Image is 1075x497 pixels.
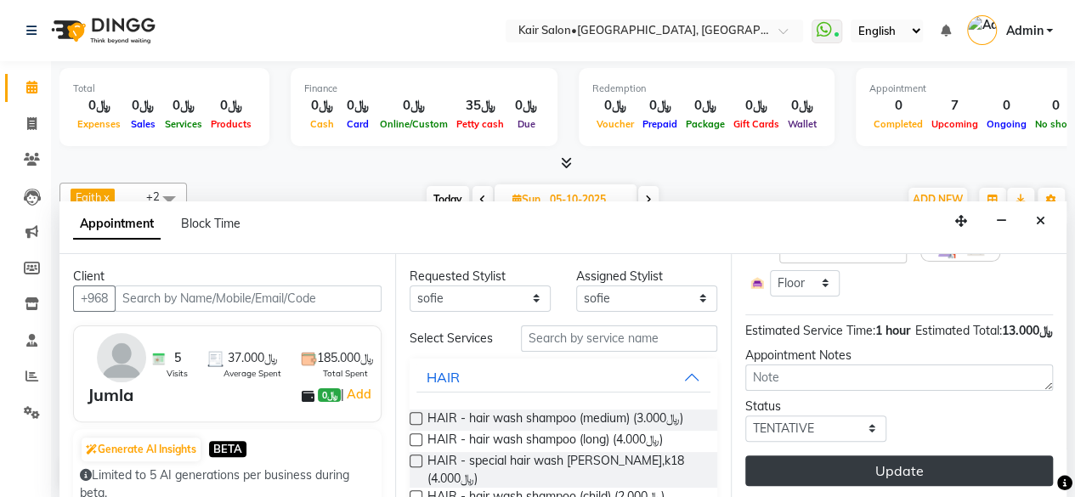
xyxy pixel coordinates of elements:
div: Select Services [397,330,508,347]
span: +2 [146,189,173,203]
div: Jumla [88,382,133,408]
span: Due [513,118,540,130]
span: Online/Custom [376,118,452,130]
span: Total Spent [323,367,368,380]
button: HAIR [416,362,710,393]
button: Close [1028,208,1053,234]
div: Redemption [592,82,821,96]
div: ﷼0 [784,96,821,116]
span: Prepaid [638,118,682,130]
span: Wallet [784,118,821,130]
span: Services [161,118,207,130]
span: HAIR - hair wash shampoo (long) (﷼4.000) [427,431,663,452]
button: Generate AI Insights [82,438,201,461]
div: ﷼0 [682,96,729,116]
span: Ongoing [982,118,1031,130]
div: ﷼0 [125,96,161,116]
span: Average Spent [223,367,281,380]
a: x [102,190,110,204]
div: ﷼0 [73,96,125,116]
div: Assigned Stylist [576,268,717,285]
span: ADD NEW [913,193,963,206]
span: Cash [306,118,338,130]
span: Estimated Service Time: [745,323,875,338]
div: Client [73,268,382,285]
div: ﷼0 [592,96,638,116]
a: Add [344,384,374,404]
div: 0 [869,96,927,116]
div: ﷼0 [376,96,452,116]
span: Card [342,118,373,130]
input: Search by Name/Mobile/Email/Code [115,285,382,312]
div: Status [745,398,886,415]
span: Petty cash [452,118,508,130]
span: ﷼0 [318,388,340,402]
img: Admin [967,15,997,45]
span: Completed [869,118,927,130]
span: HAIR - special hair wash [PERSON_NAME],k18 (﷼4.000) [427,452,704,488]
div: HAIR [427,367,460,387]
div: ﷼0 [340,96,376,116]
span: HAIR - hair wash shampoo (medium) (﷼3.000) [427,409,683,431]
span: Faith [76,190,102,204]
span: Admin [1005,22,1043,40]
div: ﷼0 [638,96,682,116]
span: Package [682,118,729,130]
div: ﷼35 [452,96,508,116]
input: 2025-10-05 [545,187,630,212]
div: Total [73,82,256,96]
span: Upcoming [927,118,982,130]
div: Requested Stylist [410,268,551,285]
span: Sun [508,193,545,206]
button: ADD NEW [908,188,967,212]
div: ﷼0 [207,96,256,116]
div: ﷼0 [161,96,207,116]
span: Appointment [73,209,161,240]
span: Block Time [181,216,240,231]
span: Expenses [73,118,125,130]
span: Today [427,186,469,212]
input: Search by service name [521,325,717,352]
span: | [341,384,374,404]
span: Gift Cards [729,118,784,130]
div: ﷼0 [508,96,544,116]
div: 0 [982,96,1031,116]
span: ﷼185.000 [317,349,374,367]
span: Sales [127,118,160,130]
div: 7 [927,96,982,116]
div: Finance [304,82,544,96]
span: Products [207,118,256,130]
div: ﷼0 [729,96,784,116]
span: Estimated Total: [915,323,1002,338]
span: ﷼13.000 [1002,323,1053,338]
div: Appointment Notes [745,347,1053,364]
img: Interior.png [750,275,765,291]
button: +968 [73,285,116,312]
span: BETA [209,441,246,457]
span: ﷼37.000 [228,349,278,367]
img: logo [43,7,160,54]
span: 1 hour [875,323,910,338]
button: Update [745,455,1053,486]
img: avatar [97,333,146,382]
span: Visits [167,367,188,380]
span: Voucher [592,118,638,130]
span: 5 [174,349,181,367]
div: ﷼0 [304,96,340,116]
